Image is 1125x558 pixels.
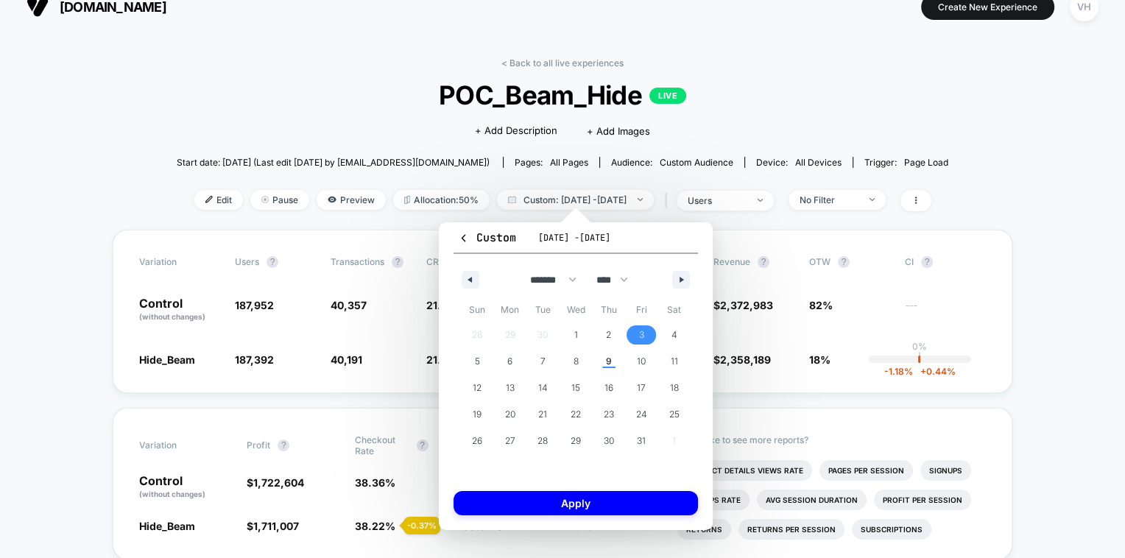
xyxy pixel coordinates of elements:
span: 2,358,189 [720,353,771,366]
button: 28 [526,428,560,454]
span: 40,357 [331,299,367,311]
span: --- [905,301,986,322]
button: 1 [560,322,593,348]
button: 21 [526,401,560,428]
span: 38.36 % [355,476,395,489]
span: 23 [604,401,614,428]
button: 14 [526,375,560,401]
span: Device: [744,157,853,168]
li: Subscriptions [852,519,931,540]
div: Pages: [515,157,588,168]
a: < Back to all live experiences [501,57,624,68]
span: 187,392 [235,353,274,366]
span: 27 [505,428,515,454]
li: Signups [920,460,971,481]
span: + [920,366,925,377]
button: 4 [657,322,691,348]
span: 25 [669,401,680,428]
span: 16 [604,375,613,401]
button: 19 [461,401,494,428]
span: 8 [573,348,578,375]
span: Profit [247,439,270,451]
p: Control [139,297,220,322]
span: 30 [604,428,614,454]
li: Product Details Views Rate [677,460,812,481]
button: 16 [592,375,625,401]
button: 31 [625,428,658,454]
span: Custom [458,230,516,245]
div: - 0.37 % [403,517,440,534]
span: 24 [636,401,647,428]
button: 29 [560,428,593,454]
p: | [918,352,921,363]
span: 12 [473,375,482,401]
span: 29 [571,428,581,454]
span: 22 [571,401,581,428]
img: end [758,199,763,202]
span: 18 [670,375,679,401]
span: [DATE] - [DATE] [538,232,610,244]
button: 18 [657,375,691,401]
button: 3 [625,322,658,348]
p: Would like to see more reports? [677,434,986,445]
button: 24 [625,401,658,428]
span: Fri [625,298,658,322]
button: 12 [461,375,494,401]
button: 15 [560,375,593,401]
li: Avg Session Duration [757,490,867,510]
span: 187,952 [235,299,274,311]
button: ? [267,256,278,268]
button: 30 [592,428,625,454]
button: 9 [592,348,625,375]
span: 0.44 % [912,366,955,377]
span: $ [247,520,299,532]
span: 1,722,604 [253,476,304,489]
span: Custom Audience [660,157,733,168]
span: 11 [671,348,678,375]
button: Apply [454,491,698,515]
span: Checkout Rate [355,434,409,456]
span: Tue [526,298,560,322]
span: 2,372,983 [720,299,773,311]
button: ? [417,439,429,451]
button: 8 [560,348,593,375]
span: (without changes) [139,490,205,498]
span: 31 [637,428,646,454]
span: (without changes) [139,312,205,321]
span: 2 [606,322,611,348]
img: end [870,198,875,201]
span: 21 [538,401,547,428]
span: 40,191 [331,353,362,366]
li: Pages Per Session [819,460,913,481]
span: Hide_Beam [139,520,195,532]
span: 4 [671,322,677,348]
span: Transactions [331,256,384,267]
span: 13 [506,375,515,401]
span: + Add Description [475,124,557,138]
span: -1.18 % [884,366,912,377]
span: 15 [571,375,580,401]
span: Mon [494,298,527,322]
span: 17 [637,375,646,401]
span: Thu [592,298,625,322]
button: ? [278,439,289,451]
span: 26 [472,428,482,454]
span: $ [713,299,773,311]
span: 3 [639,322,644,348]
span: Sat [657,298,691,322]
span: 1,711,007 [253,520,299,532]
span: + Add Images [587,125,650,137]
button: ? [838,256,850,268]
div: Trigger: [864,157,948,168]
span: 7 [540,348,546,375]
span: 1 [574,322,577,348]
div: Audience: [611,157,733,168]
span: 18% [809,353,830,366]
span: 5 [475,348,480,375]
span: Variation [139,434,220,456]
span: all pages [550,157,588,168]
button: 27 [494,428,527,454]
button: 5 [461,348,494,375]
span: 20 [505,401,515,428]
span: Variation [139,256,220,268]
